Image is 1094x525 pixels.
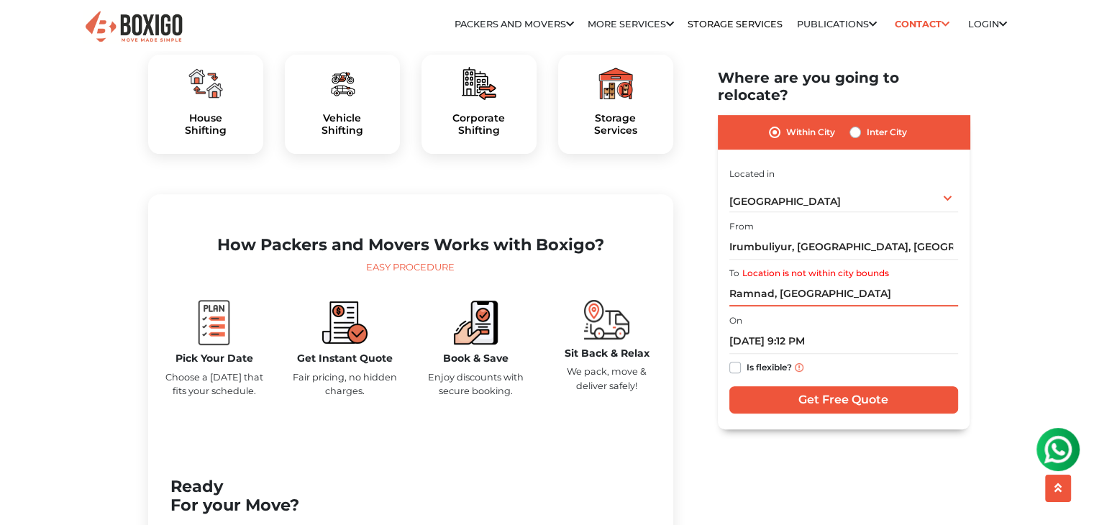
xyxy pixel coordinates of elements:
h5: Corporate Shifting [433,112,525,137]
h5: Vehicle Shifting [296,112,388,137]
h2: Ready For your Move? [170,477,358,516]
img: Boxigo [83,9,184,45]
img: boxigo_packers_and_movers_plan [325,66,360,101]
input: Get Free Quote [729,386,958,414]
label: To [729,267,739,280]
h5: Book & Save [421,352,531,365]
div: Easy Procedure [160,260,662,275]
a: Login [968,19,1007,29]
input: Select Building or Nearest Landmark [729,281,958,306]
label: Inter City [867,124,907,141]
a: StorageServices [570,112,662,137]
input: Select Building or Nearest Landmark [729,234,958,260]
p: Fair pricing, no hidden charges. [291,370,400,398]
label: Located in [729,168,775,181]
img: boxigo_packers_and_movers_plan [598,66,633,101]
img: boxigo_packers_and_movers_plan [188,66,223,101]
label: On [729,314,742,327]
img: boxigo_packers_and_movers_book [453,300,498,345]
label: Is flexible? [747,359,792,374]
a: Packers and Movers [455,19,574,29]
img: boxigo_packers_and_movers_plan [462,66,496,101]
h2: How Packers and Movers Works with Boxigo? [160,235,662,255]
a: Publications [797,19,877,29]
a: More services [588,19,674,29]
span: [GEOGRAPHIC_DATA] [729,195,841,208]
h2: Where are you going to relocate? [718,69,970,104]
button: scroll up [1045,475,1071,502]
label: Within City [786,124,835,141]
label: Location is not within city bounds [742,267,889,280]
img: whatsapp-icon.svg [14,14,43,43]
a: HouseShifting [160,112,252,137]
img: boxigo_packers_and_movers_compare [322,300,368,345]
input: Moving date [729,329,958,354]
p: Choose a [DATE] that fits your schedule. [160,370,269,398]
img: info [795,363,803,372]
p: Enjoy discounts with secure booking. [421,370,531,398]
h5: Get Instant Quote [291,352,400,365]
label: From [729,220,754,233]
img: boxigo_packers_and_movers_plan [191,300,237,345]
h5: House Shifting [160,112,252,137]
h5: Pick Your Date [160,352,269,365]
a: VehicleShifting [296,112,388,137]
a: CorporateShifting [433,112,525,137]
h5: Sit Back & Relax [552,347,662,360]
a: Contact [890,13,954,35]
p: We pack, move & deliver safely! [552,365,662,392]
img: boxigo_packers_and_movers_move [584,300,629,339]
h5: Storage Services [570,112,662,137]
a: Storage Services [688,19,783,29]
